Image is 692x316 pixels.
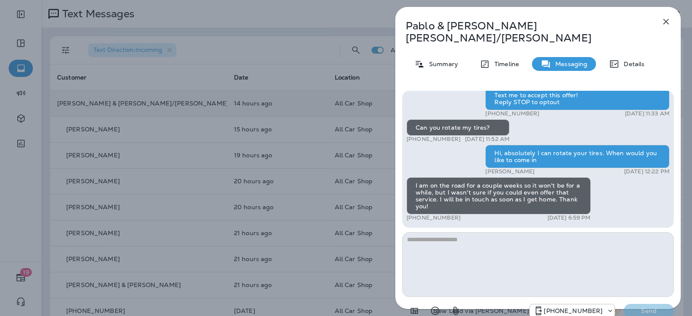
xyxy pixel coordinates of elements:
p: [PHONE_NUMBER] [544,307,602,314]
p: Pablo & [PERSON_NAME] [PERSON_NAME]/[PERSON_NAME] [406,20,642,44]
p: [PHONE_NUMBER] [407,214,461,221]
p: [PHONE_NUMBER] [407,136,461,143]
p: [DATE] 6:59 PM [548,214,591,221]
div: I am on the road for a couple weeks so it won't be for a while, but I wasn't sure if you could ev... [407,177,591,214]
p: [PERSON_NAME] [485,168,535,175]
div: Can you rotate my tires? [407,119,509,136]
p: Details [619,61,644,67]
div: Hi, absolutely I can rotate your tires. When would you like to come in [485,145,670,168]
div: +1 (689) 265-4479 [530,306,615,316]
p: [DATE] 11:33 AM [625,110,670,117]
p: [PHONE_NUMBER] [485,110,539,117]
p: Messaging [551,61,587,67]
p: [DATE] 11:52 AM [465,136,509,143]
p: Summary [425,61,458,67]
p: [DATE] 12:22 PM [624,168,670,175]
p: Timeline [490,61,519,67]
